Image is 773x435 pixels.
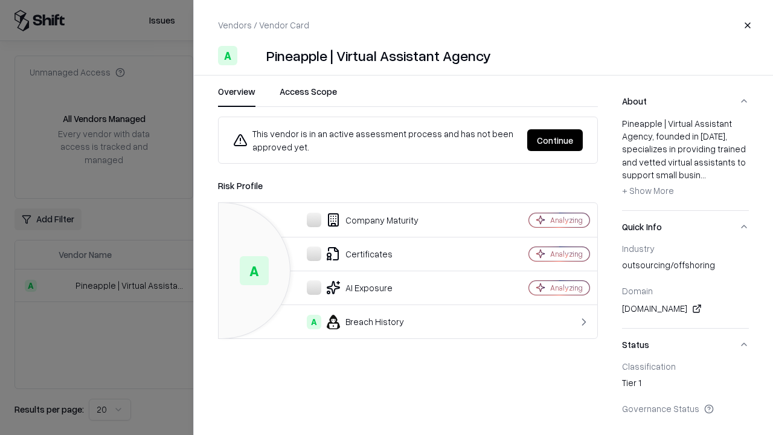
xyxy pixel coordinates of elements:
div: Classification [622,361,749,372]
button: Overview [218,85,255,107]
div: Tier 1 [622,376,749,393]
div: Quick Info [622,243,749,328]
div: About [622,117,749,210]
div: Pineapple | Virtual Assistant Agency, founded in [DATE], specializes in providing trained and vet... [622,117,749,201]
div: outsourcing/offshoring [622,259,749,275]
span: ... [701,169,706,180]
div: A [240,256,269,285]
div: Pineapple | Virtual Assistant Agency [266,46,491,65]
button: + Show More [622,181,674,201]
button: Status [622,329,749,361]
div: [DOMAIN_NAME] [622,301,749,316]
span: + Show More [622,185,674,196]
div: A [307,315,321,329]
button: Quick Info [622,211,749,243]
img: Pineapple | Virtual Assistant Agency [242,46,261,65]
div: Analyzing [550,249,583,259]
div: Certificates [228,246,487,261]
button: About [622,85,749,117]
div: This vendor is in an active assessment process and has not been approved yet. [233,127,518,153]
div: Analyzing [550,283,583,293]
div: Company Maturity [228,213,487,227]
div: Domain [622,285,749,296]
div: Industry [622,243,749,254]
div: Governance Status [622,403,749,414]
div: Breach History [228,315,487,329]
div: A [218,46,237,65]
button: Access Scope [280,85,337,107]
button: Continue [527,129,583,151]
div: Risk Profile [218,178,598,193]
p: Vendors / Vendor Card [218,19,309,31]
div: Analyzing [550,215,583,225]
div: AI Exposure [228,280,487,295]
